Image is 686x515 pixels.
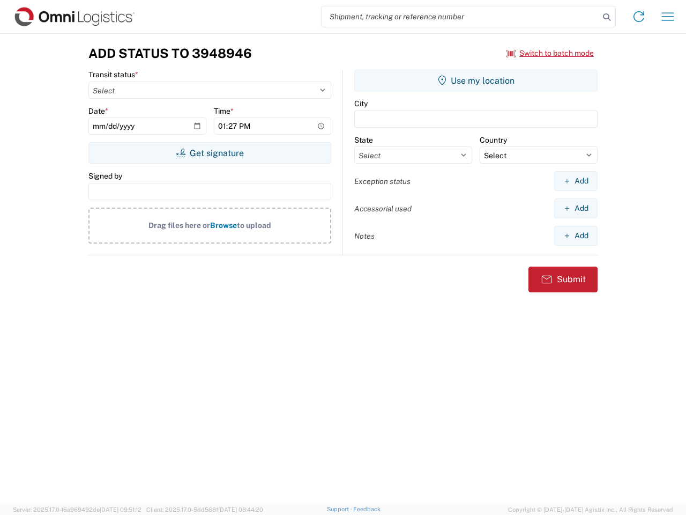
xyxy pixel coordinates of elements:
[354,231,375,241] label: Notes
[322,6,599,27] input: Shipment, tracking or reference number
[100,506,141,513] span: [DATE] 09:51:12
[506,45,594,62] button: Switch to batch mode
[354,135,373,145] label: State
[327,506,354,512] a: Support
[88,106,108,116] label: Date
[88,70,138,79] label: Transit status
[354,204,412,214] label: Accessorial used
[88,142,331,164] button: Get signature
[88,171,122,181] label: Signed by
[353,506,381,512] a: Feedback
[214,106,234,116] label: Time
[354,70,598,91] button: Use my location
[13,506,141,513] span: Server: 2025.17.0-16a969492de
[88,46,252,61] h3: Add Status to 3948946
[508,505,673,514] span: Copyright © [DATE]-[DATE] Agistix Inc., All Rights Reserved
[218,506,263,513] span: [DATE] 08:44:20
[554,226,598,246] button: Add
[146,506,263,513] span: Client: 2025.17.0-5dd568f
[354,176,411,186] label: Exception status
[554,198,598,218] button: Add
[480,135,507,145] label: Country
[554,171,598,191] button: Add
[528,267,598,292] button: Submit
[148,221,210,230] span: Drag files here or
[237,221,271,230] span: to upload
[210,221,237,230] span: Browse
[354,99,368,108] label: City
